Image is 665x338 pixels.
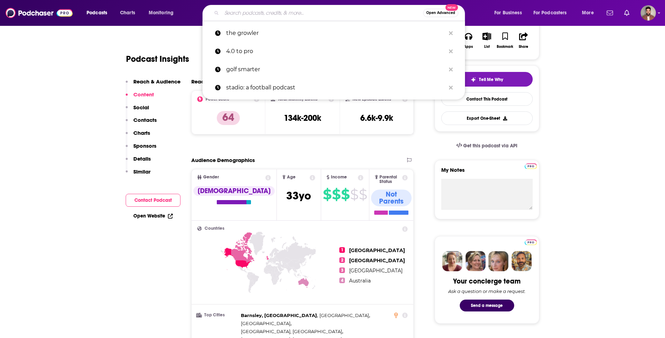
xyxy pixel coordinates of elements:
[349,267,402,274] span: [GEOGRAPHIC_DATA]
[641,5,656,21] span: Logged in as calmonaghan
[120,8,135,18] span: Charts
[349,247,405,253] span: [GEOGRAPHIC_DATA]
[360,113,393,123] h3: 6.6k-9.9k
[441,92,533,106] a: Contact This Podcast
[126,130,150,142] button: Charts
[202,24,465,42] a: the growler
[133,155,151,162] p: Details
[604,7,616,19] a: Show notifications dropdown
[241,311,318,319] span: ,
[442,251,463,271] img: Sydney Profile
[319,311,370,319] span: ,
[241,313,317,318] span: Barnsley, [GEOGRAPHIC_DATA]
[511,251,532,271] img: Jon Profile
[445,4,458,11] span: New
[441,111,533,125] button: Export One-Sheet
[484,45,490,49] div: List
[226,60,445,79] p: golf smarter
[284,113,321,123] h3: 134k-200k
[217,111,240,125] p: 64
[191,157,255,163] h2: Audience Demographics
[582,8,594,18] span: More
[460,300,514,311] button: Send a message
[349,278,371,284] span: Australia
[577,7,603,19] button: open menu
[525,163,537,169] img: Podchaser Pro
[133,142,156,149] p: Sponsors
[497,45,513,49] div: Bookmark
[478,28,496,53] button: List
[287,175,296,179] span: Age
[339,267,345,273] span: 3
[226,79,445,97] p: stadio: a football podcast
[350,189,358,200] span: $
[133,130,150,136] p: Charts
[379,175,401,184] span: Parental Status
[641,5,656,21] img: User Profile
[82,7,116,19] button: open menu
[126,155,151,168] button: Details
[133,213,173,219] a: Open Website
[149,8,173,18] span: Monitoring
[133,78,180,85] p: Reach & Audience
[525,238,537,245] a: Pro website
[514,28,532,53] button: Share
[126,168,150,181] button: Similar
[533,8,567,18] span: For Podcasters
[126,91,154,104] button: Content
[222,7,423,19] input: Search podcasts, credits, & more...
[465,251,486,271] img: Barbara Profile
[339,257,345,263] span: 2
[144,7,183,19] button: open menu
[226,42,445,60] p: 4.0 to pro
[423,9,458,17] button: Open AdvancedNew
[339,247,345,253] span: 1
[319,313,369,318] span: [GEOGRAPHIC_DATA]
[241,329,342,334] span: [GEOGRAPHIC_DATA], [GEOGRAPHIC_DATA]
[349,257,405,264] span: [GEOGRAPHIC_DATA]
[451,137,523,154] a: Get this podcast via API
[525,240,537,245] img: Podchaser Pro
[203,175,219,179] span: Gender
[441,167,533,179] label: My Notes
[205,226,224,231] span: Countries
[448,288,526,294] div: Ask a question or make a request.
[464,45,473,49] div: Apps
[202,79,465,97] a: stadio: a football podcast
[133,91,154,98] p: Content
[126,78,180,91] button: Reach & Audience
[494,8,522,18] span: For Business
[6,6,73,20] img: Podchaser - Follow, Share and Rate Podcasts
[126,104,149,117] button: Social
[488,251,509,271] img: Jules Profile
[126,142,156,155] button: Sponsors
[441,72,533,87] button: tell me why sparkleTell Me Why
[241,319,291,328] span: ,
[133,168,150,175] p: Similar
[426,11,455,15] span: Open Advanced
[209,5,472,21] div: Search podcasts, credits, & more...
[87,8,107,18] span: Podcasts
[371,190,412,206] div: Not Parents
[126,117,157,130] button: Contacts
[339,278,345,283] span: 4
[529,7,577,19] button: open menu
[197,313,238,317] h3: Top Cities
[479,77,503,82] span: Tell Me Why
[193,186,275,196] div: [DEMOGRAPHIC_DATA]
[126,54,189,64] h1: Podcast Insights
[459,28,478,53] button: Apps
[241,321,290,326] span: [GEOGRAPHIC_DATA]
[519,45,528,49] div: Share
[202,60,465,79] a: golf smarter
[191,78,207,85] h2: Reach
[226,24,445,42] p: the growler
[641,5,656,21] button: Show profile menu
[471,77,476,82] img: tell me why sparkle
[331,175,347,179] span: Income
[206,97,233,102] h2: Power Score™
[116,7,139,19] a: Charts
[621,7,632,19] a: Show notifications dropdown
[453,277,520,286] div: Your concierge team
